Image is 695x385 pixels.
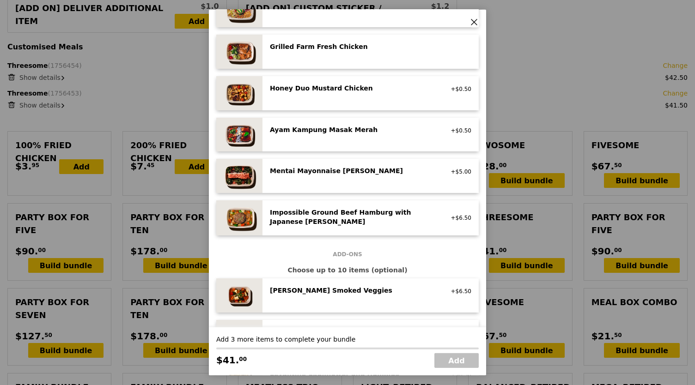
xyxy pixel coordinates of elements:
div: Grilled Farm Fresh Chicken [270,42,436,51]
div: Ayam Kampung Masak Merah [270,125,436,134]
span: $41. [216,353,239,367]
span: Add-ons [329,251,366,258]
div: +$6.50 [447,288,471,295]
img: daily_normal_Maple_Cinnamon_Sweet_Potato__Horizontal_.jpg [216,320,262,354]
div: +$0.50 [447,127,471,134]
img: daily_normal_Thyme-Rosemary-Zucchini-HORZ.jpg [216,278,262,313]
img: daily_normal_Honey_Duo_Mustard_Chicken__Horizontal_.jpg [216,76,262,110]
div: Basil Thunder Tea Rice [270,0,436,10]
div: +$6.50 [447,214,471,222]
div: +$0.50 [447,85,471,93]
div: Add 3 more items to complete your bundle [216,335,479,344]
div: +$5.00 [447,168,471,175]
img: daily_normal_Mentai-Mayonnaise-Aburi-Salmon-HORZ.jpg [216,159,262,193]
img: daily_normal_HORZ-Grilled-Farm-Fresh-Chicken.jpg [216,35,262,69]
div: Choose up to 10 items (optional) [216,265,479,275]
img: daily_normal_Ayam_Kampung_Masak_Merah_Horizontal_.jpg [216,118,262,152]
a: Add [434,353,479,368]
div: [PERSON_NAME] Smoked Veggies [270,286,436,295]
img: daily_normal_HORZ-Impossible-Hamburg-With-Japanese-Curry.jpg [216,200,262,235]
div: Honey Duo Mustard Chicken [270,84,436,93]
div: Impossible Ground Beef Hamburg with Japanese [PERSON_NAME] [270,208,436,226]
span: 00 [239,355,247,363]
div: Mentai Mayonnaise [PERSON_NAME] [270,166,436,175]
